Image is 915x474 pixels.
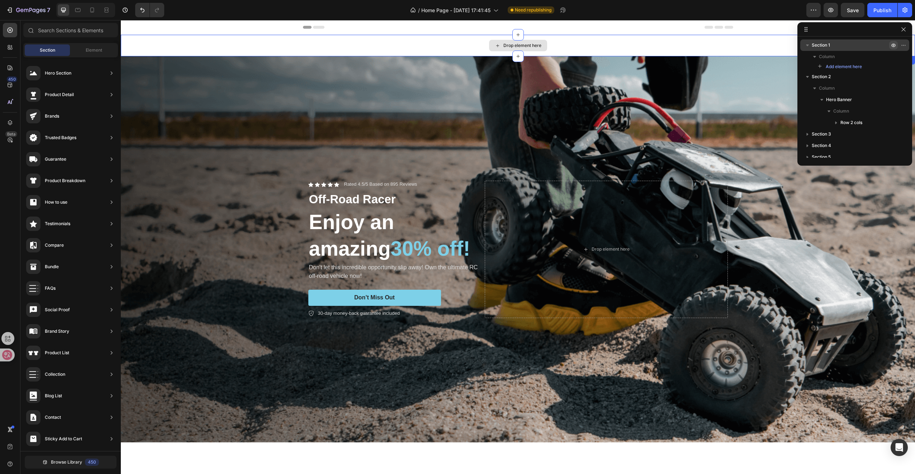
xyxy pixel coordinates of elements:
[40,47,55,53] span: Section
[51,459,82,465] span: Browse Library
[45,134,76,141] div: Trusted Badges
[188,243,360,260] p: Don't let this incredible opportunity slip away! Own the ultimate RC off-road vehicle now!
[45,414,61,421] div: Contact
[86,47,102,53] span: Element
[833,108,849,115] span: Column
[47,6,50,14] p: 7
[45,285,56,292] div: FAQs
[812,73,831,80] span: Section 2
[23,23,118,37] input: Search Sections & Elements
[135,3,164,17] div: Undo/Redo
[85,459,99,466] div: 450
[891,439,908,456] div: Open Intercom Messenger
[188,172,360,187] p: Off-Road Racer
[826,63,862,70] span: Add element here
[7,76,17,82] div: 450
[121,20,915,474] iframe: Design area
[188,188,361,242] h2: Enjoy an amazing
[867,3,897,17] button: Publish
[45,177,85,184] div: Product Breakdown
[772,37,793,43] div: Section 1
[45,392,62,399] div: Blog List
[45,70,71,77] div: Hero Section
[847,7,859,13] span: Save
[841,3,864,17] button: Save
[45,242,64,249] div: Compare
[383,23,421,28] div: Drop element here
[233,274,274,281] div: Don’t Miss Out
[418,6,420,14] span: /
[5,131,17,137] div: Beta
[45,199,67,206] div: How to use
[815,62,865,71] button: Add element here
[812,131,831,138] span: Section 3
[270,217,350,240] span: 30% off!
[471,226,509,232] div: Drop element here
[826,96,852,103] span: Hero Banner
[25,456,117,469] button: Browse Library450
[873,6,891,14] div: Publish
[45,306,70,313] div: Social Proof
[45,220,70,227] div: Testimonials
[515,7,551,13] span: Need republishing
[840,119,862,126] span: Row 2 cols
[223,161,297,167] p: Rated 4.5/5 Based on 895 Reviews
[812,153,831,161] span: Section 5
[45,263,59,270] div: Bundle
[812,142,831,149] span: Section 4
[819,53,835,60] span: Column
[45,113,59,120] div: Brands
[819,85,835,92] span: Column
[45,371,65,378] div: Collection
[812,42,830,49] span: Section 1
[45,91,74,98] div: Product Detail
[45,328,69,335] div: Brand Story
[45,156,66,163] div: Guarantee
[45,435,82,442] div: Sticky Add to Cart
[421,6,490,14] span: Home Page - [DATE] 17:41:45
[45,349,69,356] div: Product List
[3,3,53,17] button: 7
[197,290,279,297] p: 30-day money-back guarantee included
[188,270,320,286] button: Don’t Miss Out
